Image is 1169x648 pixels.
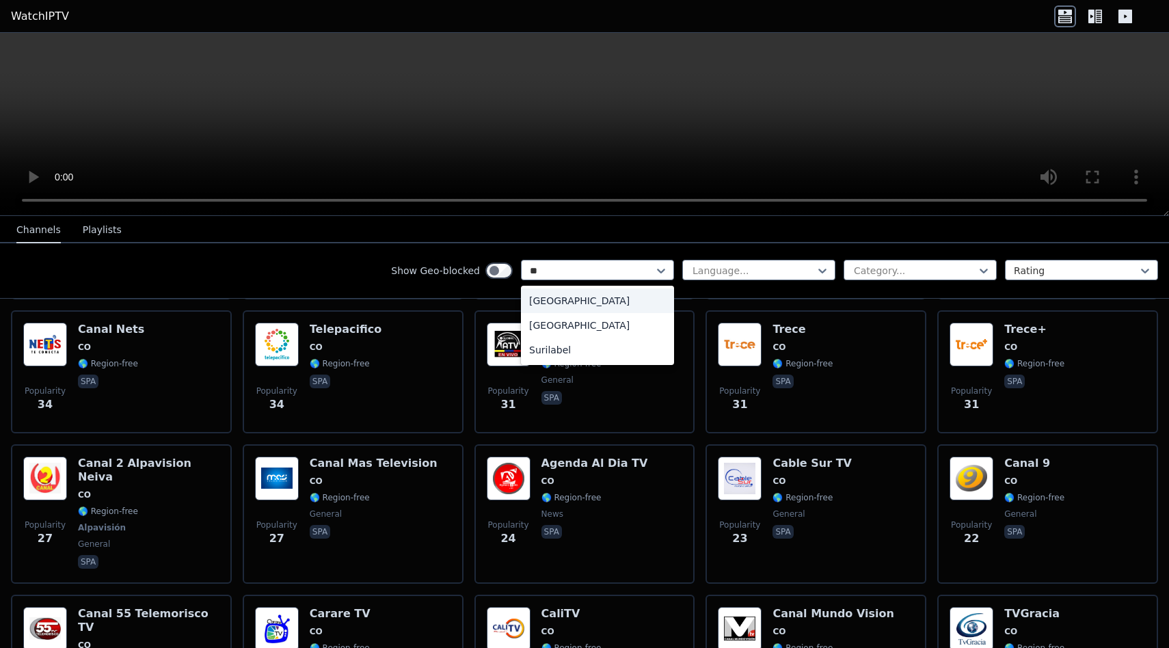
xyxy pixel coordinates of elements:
span: 24 [500,530,515,547]
span: CO [541,476,554,487]
span: general [772,509,805,519]
span: 31 [964,396,979,413]
span: 🌎 Region-free [772,358,833,369]
img: ATV [487,323,530,366]
span: 🌎 Region-free [541,492,602,503]
span: Popularity [951,519,992,530]
button: Channels [16,217,61,243]
p: spa [1004,375,1025,388]
span: general [310,509,342,519]
h6: Canal Mas Television [310,457,438,470]
button: Playlists [83,217,122,243]
img: Canal 9 [950,457,993,500]
img: Canal Mas Television [255,457,299,500]
span: CO [310,626,323,637]
img: Trece [718,323,762,366]
h6: TVGracia [1004,607,1064,621]
h6: Canal 2 Alpavision Neiva [78,457,219,484]
span: 🌎 Region-free [1004,358,1064,369]
span: Popularity [488,519,529,530]
span: Popularity [256,519,297,530]
span: Popularity [719,519,760,530]
div: [GEOGRAPHIC_DATA] [521,313,674,338]
span: 34 [269,396,284,413]
h6: CaliTV [541,607,602,621]
span: Popularity [951,386,992,396]
span: Popularity [488,386,529,396]
a: WatchIPTV [11,8,69,25]
span: CO [78,342,91,353]
span: Popularity [719,386,760,396]
span: 31 [500,396,515,413]
h6: Canal 55 Telemorisco TV [78,607,219,634]
span: 🌎 Region-free [1004,492,1064,503]
p: spa [1004,525,1025,539]
span: 34 [38,396,53,413]
div: Surilabel [521,338,674,362]
span: Alpavisión [78,522,126,533]
h6: Telepacifico [310,323,382,336]
img: Agenda Al Dia TV [487,457,530,500]
span: Popularity [25,519,66,530]
span: 🌎 Region-free [772,492,833,503]
span: news [541,509,563,519]
h6: Cable Sur TV [772,457,852,470]
p: spa [310,525,330,539]
div: [GEOGRAPHIC_DATA] [521,288,674,313]
span: 27 [269,530,284,547]
span: CO [310,476,323,487]
p: spa [541,525,562,539]
span: 27 [38,530,53,547]
h6: Canal Mundo Vision [772,607,893,621]
span: CO [78,489,91,500]
img: Canal Nets [23,323,67,366]
span: general [541,375,574,386]
span: general [78,539,110,550]
p: spa [541,391,562,405]
span: 🌎 Region-free [310,492,370,503]
label: Show Geo-blocked [391,264,480,278]
h6: Canal Nets [78,323,144,336]
span: general [1004,509,1036,519]
span: 22 [964,530,979,547]
span: CO [310,342,323,353]
h6: Trece+ [1004,323,1064,336]
h6: Canal 9 [1004,457,1064,470]
span: 31 [732,396,747,413]
span: CO [772,342,785,353]
span: CO [772,626,785,637]
h6: Carare TV [310,607,371,621]
span: CO [772,476,785,487]
span: 23 [732,530,747,547]
span: CO [1004,626,1017,637]
span: 🌎 Region-free [78,358,138,369]
p: spa [310,375,330,388]
p: spa [772,375,793,388]
span: Popularity [25,386,66,396]
p: spa [78,555,98,569]
img: Trece+ [950,323,993,366]
h6: Trece [772,323,833,336]
span: CO [1004,342,1017,353]
span: CO [1004,476,1017,487]
span: 🌎 Region-free [78,506,138,517]
span: CO [541,626,554,637]
img: Telepacifico [255,323,299,366]
span: Popularity [256,386,297,396]
img: Canal 2 Alpavision Neiva [23,457,67,500]
img: Cable Sur TV [718,457,762,500]
p: spa [78,375,98,388]
span: 🌎 Region-free [310,358,370,369]
h6: Agenda Al Dia TV [541,457,648,470]
p: spa [772,525,793,539]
